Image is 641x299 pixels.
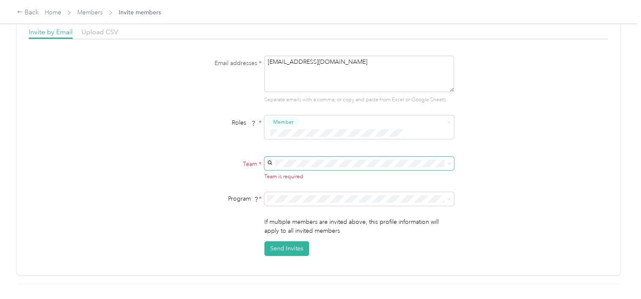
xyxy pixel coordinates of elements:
div: Program [156,194,261,203]
span: Invite by Email [29,28,73,36]
span: Upload CSV [81,28,118,36]
a: Home [45,9,61,16]
div: Back [17,8,39,18]
span: Invite members [119,8,161,17]
label: Team [156,160,261,169]
p: Separate emails with a comma, or copy and paste from Excel or Google Sheets. [264,96,454,104]
iframe: Everlance-gr Chat Button Frame [594,252,641,299]
div: Team is required [264,173,454,181]
button: Member [267,117,299,128]
label: Email addresses [156,59,261,68]
a: Members [77,9,103,16]
button: Send Invites [264,241,309,256]
span: Roles [229,116,259,129]
textarea: [EMAIL_ADDRESS][DOMAIN_NAME] [264,56,454,92]
p: If multiple members are invited above, this profile information will apply to all invited members [264,217,454,235]
span: Member [273,118,293,126]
